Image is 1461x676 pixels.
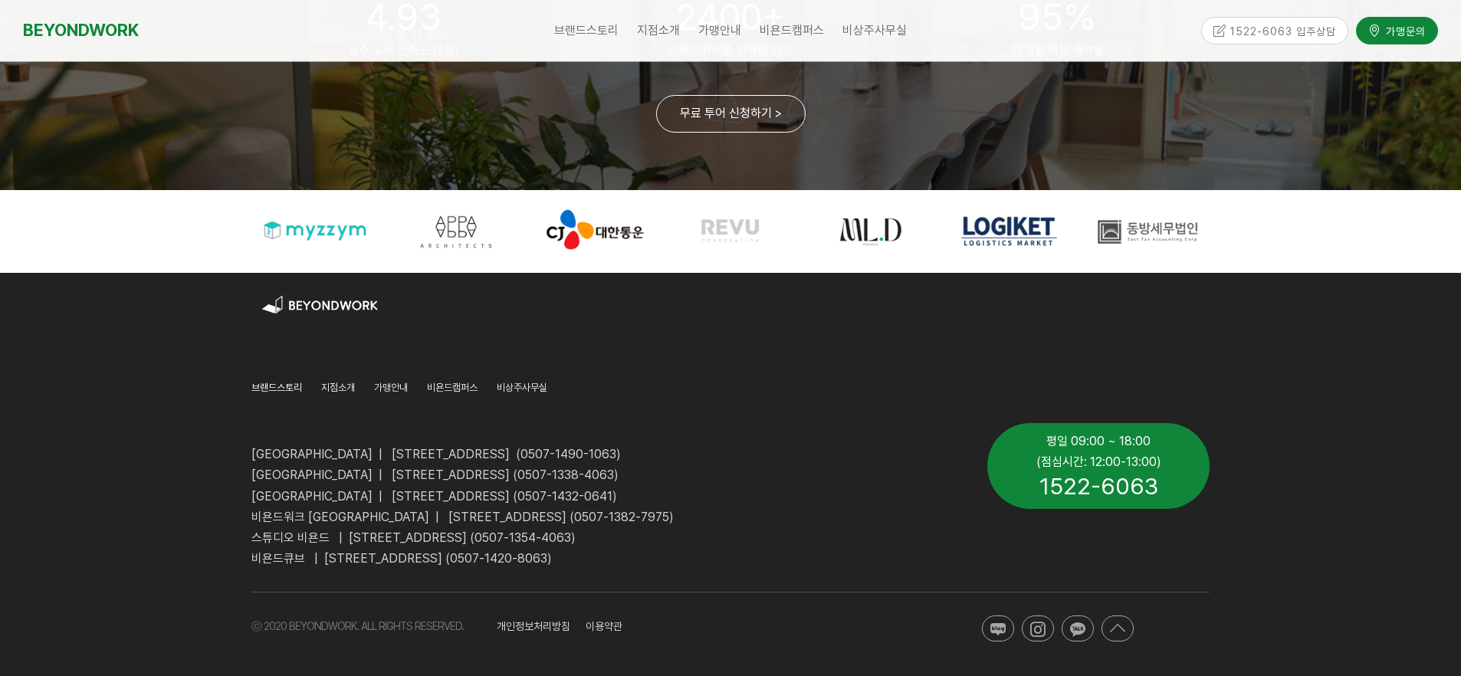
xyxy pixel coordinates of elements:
span: 지점소개 [637,23,680,38]
a: 가맹문의 [1356,15,1438,41]
span: 비욘드워크 [GEOGRAPHIC_DATA] | [STREET_ADDRESS] (0507-1382-7975) [251,510,674,524]
span: 가맹안내 [698,23,741,38]
a: 지점소개 [628,11,689,50]
span: [GEOGRAPHIC_DATA] | [STREET_ADDRESS] (0507-1432-0641) [251,489,617,504]
span: 개인정보처리방침 이용약관 [497,620,622,632]
a: 브랜드스토리 [545,11,628,50]
a: BEYONDWORK [23,16,139,44]
a: 비욘드캠퍼스 [427,379,478,400]
a: 비상주사무실 [497,379,547,400]
span: 스튜디오 비욘드 | [STREET_ADDRESS] (0507-1354-4063) [251,530,576,545]
a: 가맹안내 [374,379,408,400]
span: 브랜드스토리 [554,23,619,38]
span: 가맹안내 [374,382,408,393]
span: 평일 09:00 ~ 18:00 [1046,434,1151,448]
span: 지점소개 [321,382,355,393]
span: [GEOGRAPHIC_DATA] | [STREET_ADDRESS] (0507-1490-1063) [251,447,621,461]
span: ⓒ 2020 BEYONDWORK. ALL RIGHTS RESERVED. [251,620,464,632]
a: 지점소개 [321,379,355,400]
a: 무료 투어 신청하기 > [656,95,806,133]
span: 비상주사무실 [842,23,907,38]
span: 비욘드캠퍼스 [760,23,824,38]
a: 가맹안내 [689,11,750,50]
span: 가맹문의 [1381,21,1426,36]
span: 비상주사무실 [497,382,547,393]
span: 비욘드큐브 | [STREET_ADDRESS] (0507-1420-8063) [251,551,552,566]
a: 비욘드캠퍼스 [750,11,833,50]
span: 브랜드스토리 [251,382,302,393]
a: 브랜드스토리 [251,379,302,400]
span: (점심시간: 12:00-13:00) [1036,454,1161,469]
span: 비욘드캠퍼스 [427,382,478,393]
span: [GEOGRAPHIC_DATA] | [STREET_ADDRESS] (0507-1338-4063) [251,468,619,482]
a: 비상주사무실 [833,11,916,50]
span: 1522-6063 [1039,472,1158,500]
